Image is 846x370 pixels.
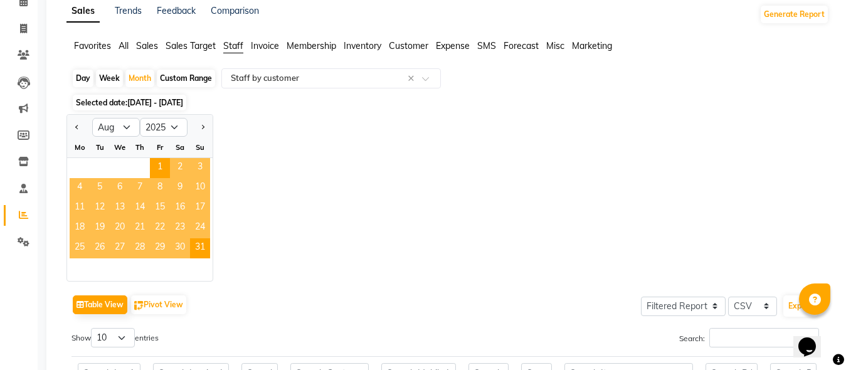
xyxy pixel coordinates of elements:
button: Next month [198,117,208,137]
div: Thursday, August 14, 2025 [130,198,150,218]
span: 22 [150,218,170,238]
div: Sa [170,137,190,157]
div: Thursday, August 7, 2025 [130,178,150,198]
span: 25 [70,238,90,258]
span: 11 [70,198,90,218]
span: Forecast [504,40,539,51]
div: Su [190,137,210,157]
div: Saturday, August 16, 2025 [170,198,190,218]
span: 30 [170,238,190,258]
span: 5 [90,178,110,198]
div: Thursday, August 21, 2025 [130,218,150,238]
span: 14 [130,198,150,218]
div: Mo [70,137,90,157]
span: Inventory [344,40,381,51]
div: Monday, August 4, 2025 [70,178,90,198]
span: 18 [70,218,90,238]
span: Clear all [408,72,418,85]
div: Tuesday, August 26, 2025 [90,238,110,258]
div: Thursday, August 28, 2025 [130,238,150,258]
span: 27 [110,238,130,258]
div: Saturday, August 9, 2025 [170,178,190,198]
a: Feedback [157,5,196,16]
span: Selected date: [73,95,186,110]
div: Custom Range [157,70,215,87]
div: Friday, August 1, 2025 [150,158,170,178]
span: 15 [150,198,170,218]
span: 8 [150,178,170,198]
div: Wednesday, August 13, 2025 [110,198,130,218]
a: Trends [115,5,142,16]
div: Tuesday, August 12, 2025 [90,198,110,218]
div: Saturday, August 23, 2025 [170,218,190,238]
label: Search: [679,328,819,347]
span: Sales [136,40,158,51]
span: Marketing [572,40,612,51]
div: Friday, August 22, 2025 [150,218,170,238]
div: Friday, August 15, 2025 [150,198,170,218]
span: Customer [389,40,428,51]
span: 4 [70,178,90,198]
span: 20 [110,218,130,238]
select: Select month [92,118,140,137]
button: Generate Report [761,6,828,23]
div: Wednesday, August 20, 2025 [110,218,130,238]
button: Table View [73,295,127,314]
div: Tuesday, August 5, 2025 [90,178,110,198]
span: 24 [190,218,210,238]
span: [DATE] - [DATE] [127,98,183,107]
a: Comparison [211,5,259,16]
span: 2 [170,158,190,178]
span: 28 [130,238,150,258]
span: Sales Target [166,40,216,51]
div: Wednesday, August 27, 2025 [110,238,130,258]
span: 10 [190,178,210,198]
span: SMS [477,40,496,51]
div: Friday, August 29, 2025 [150,238,170,258]
div: Sunday, August 31, 2025 [190,238,210,258]
button: Previous month [72,117,82,137]
button: Pivot View [131,295,186,314]
div: Saturday, August 2, 2025 [170,158,190,178]
div: Tu [90,137,110,157]
img: pivot.png [134,301,144,310]
div: Day [73,70,93,87]
div: Sunday, August 3, 2025 [190,158,210,178]
div: Sunday, August 17, 2025 [190,198,210,218]
div: Month [125,70,154,87]
span: 7 [130,178,150,198]
div: Wednesday, August 6, 2025 [110,178,130,198]
span: Staff [223,40,243,51]
span: Membership [287,40,336,51]
span: Misc [546,40,564,51]
span: 13 [110,198,130,218]
select: Select year [140,118,188,137]
span: 17 [190,198,210,218]
div: Monday, August 18, 2025 [70,218,90,238]
div: Monday, August 25, 2025 [70,238,90,258]
span: Favorites [74,40,111,51]
span: 9 [170,178,190,198]
span: 12 [90,198,110,218]
select: Showentries [91,328,135,347]
label: Show entries [71,328,159,347]
span: 1 [150,158,170,178]
span: Invoice [251,40,279,51]
div: Saturday, August 30, 2025 [170,238,190,258]
span: 3 [190,158,210,178]
div: Friday, August 8, 2025 [150,178,170,198]
span: Expense [436,40,470,51]
span: 21 [130,218,150,238]
div: Fr [150,137,170,157]
div: Monday, August 11, 2025 [70,198,90,218]
iframe: chat widget [793,320,833,357]
span: 31 [190,238,210,258]
div: Tuesday, August 19, 2025 [90,218,110,238]
span: 16 [170,198,190,218]
span: 6 [110,178,130,198]
div: Th [130,137,150,157]
div: Sunday, August 24, 2025 [190,218,210,238]
div: We [110,137,130,157]
span: 29 [150,238,170,258]
input: Search: [709,328,819,347]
